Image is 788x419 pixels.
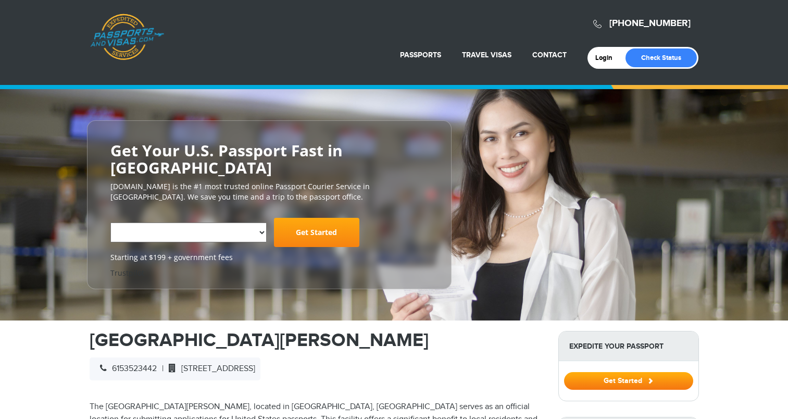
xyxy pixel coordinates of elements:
a: Travel Visas [462,51,511,59]
a: Get Started [564,376,693,385]
p: [DOMAIN_NAME] is the #1 most trusted online Passport Courier Service in [GEOGRAPHIC_DATA]. We sav... [110,181,428,202]
a: Login [595,54,620,62]
a: Passports & [DOMAIN_NAME] [90,14,164,60]
a: Passports [400,51,441,59]
button: Get Started [564,372,693,390]
a: Check Status [626,48,697,67]
h2: Get Your U.S. Passport Fast in [GEOGRAPHIC_DATA] [110,142,428,176]
span: Starting at $199 + government fees [110,252,428,263]
span: [STREET_ADDRESS] [164,364,255,374]
div: | [90,358,260,380]
a: Contact [532,51,567,59]
a: Trustpilot [110,268,144,278]
a: [PHONE_NUMBER] [609,18,691,29]
a: Get Started [274,218,359,247]
strong: Expedite Your Passport [559,331,698,361]
span: 6153523442 [95,364,157,374]
h1: [GEOGRAPHIC_DATA][PERSON_NAME] [90,331,543,350]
